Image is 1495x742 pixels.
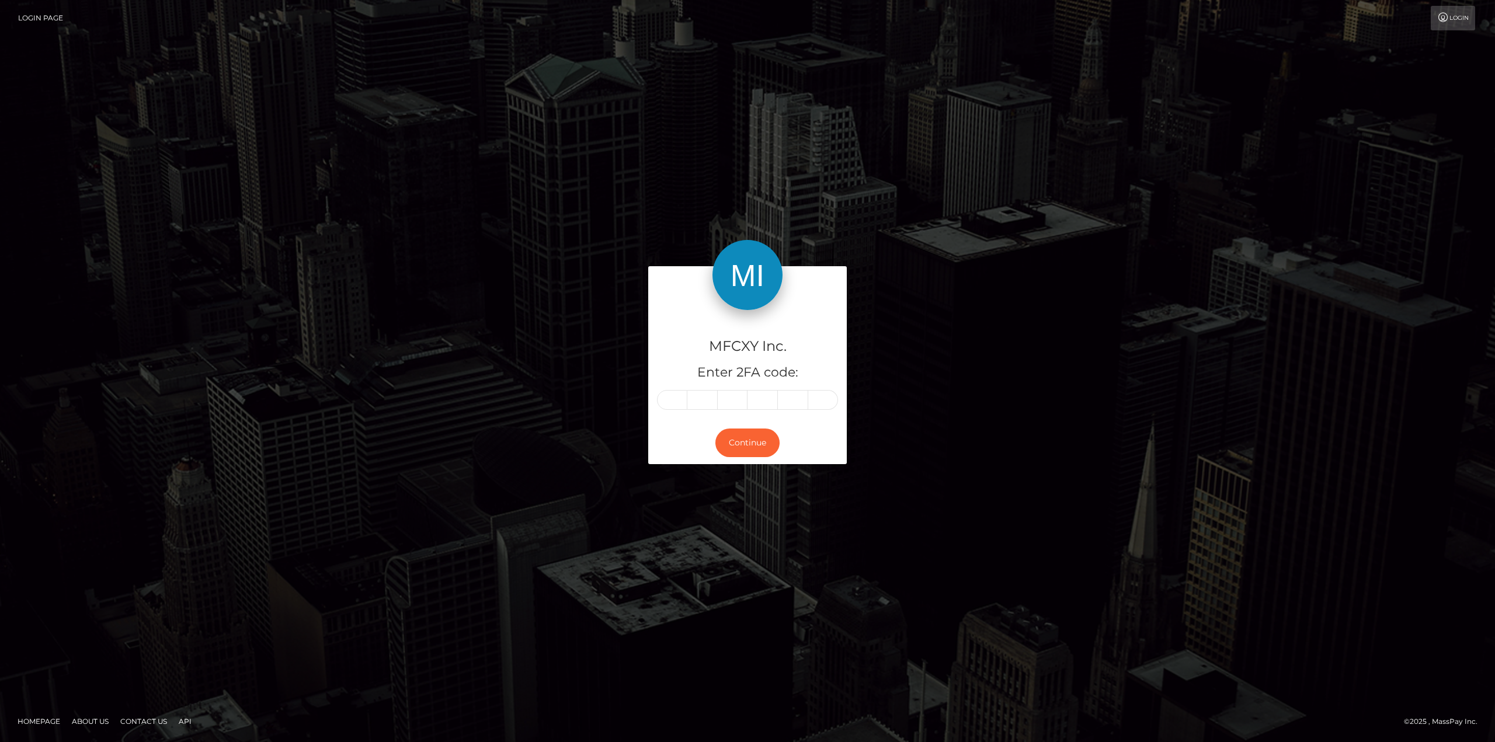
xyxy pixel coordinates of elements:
[116,712,172,730] a: Contact Us
[174,712,196,730] a: API
[18,6,63,30] a: Login Page
[1431,6,1475,30] a: Login
[715,429,780,457] button: Continue
[657,364,838,382] h5: Enter 2FA code:
[712,240,783,310] img: MFCXY Inc.
[67,712,113,730] a: About Us
[657,336,838,357] h4: MFCXY Inc.
[1404,715,1486,728] div: © 2025 , MassPay Inc.
[13,712,65,730] a: Homepage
